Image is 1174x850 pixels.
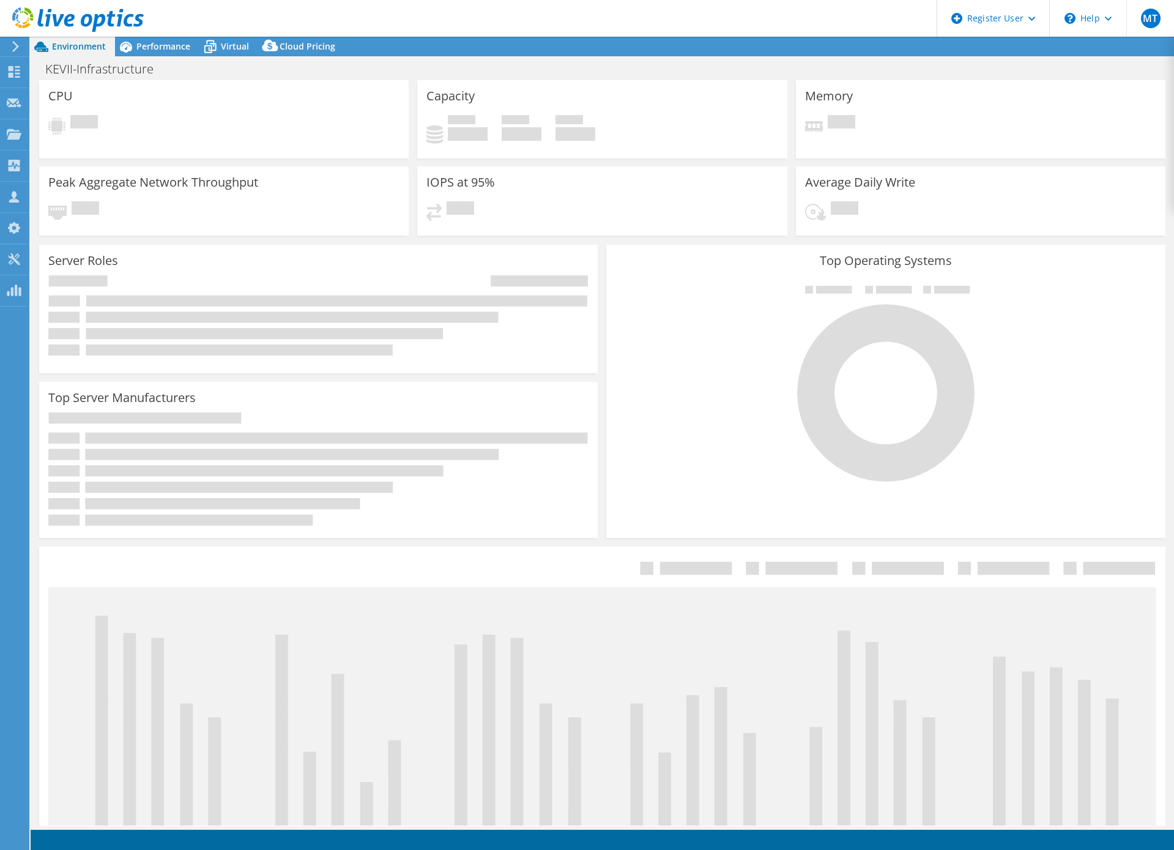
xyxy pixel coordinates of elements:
[555,127,595,141] h4: 0 GiB
[40,62,173,76] h1: KEVII-Infrastructure
[502,115,529,127] span: Free
[1064,13,1076,24] svg: \n
[447,201,474,218] span: Pending
[805,89,853,103] h3: Memory
[615,254,1156,267] h3: Top Operating Systems
[280,40,335,52] span: Cloud Pricing
[831,201,858,218] span: Pending
[136,40,190,52] span: Performance
[448,127,488,141] h4: 0 GiB
[426,176,495,189] h3: IOPS at 95%
[48,176,258,189] h3: Peak Aggregate Network Throughput
[426,89,475,103] h3: Capacity
[828,115,855,132] span: Pending
[805,176,915,189] h3: Average Daily Write
[52,40,106,52] span: Environment
[72,201,99,218] span: Pending
[48,254,118,267] h3: Server Roles
[48,391,196,404] h3: Top Server Manufacturers
[555,115,583,127] span: Total
[448,115,475,127] span: Used
[221,40,249,52] span: Virtual
[1141,9,1161,28] span: MT
[70,115,98,132] span: Pending
[502,127,541,141] h4: 0 GiB
[48,89,73,103] h3: CPU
